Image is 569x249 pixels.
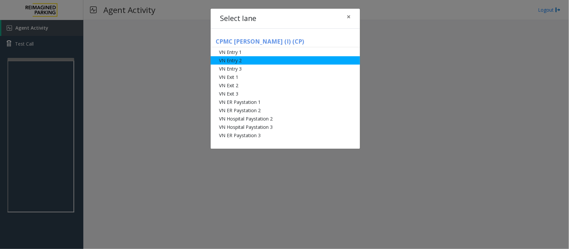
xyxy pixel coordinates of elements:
[211,115,360,123] li: VN Hospital Paystation 2
[211,106,360,115] li: VN ER Paystation 2
[211,48,360,56] li: VN Entry 1
[220,13,256,24] h4: Select lane
[342,9,355,25] button: Close
[211,98,360,106] li: VN ER Paystation 1
[347,12,351,21] span: ×
[211,131,360,139] li: VN ER Paystation 3
[211,38,360,47] h5: CPMC [PERSON_NAME] (I) (CP)
[211,90,360,98] li: VN Exit 3
[211,65,360,73] li: VN Entry 3
[211,123,360,131] li: VN Hospital Paystation 3
[211,81,360,90] li: VN Exit 2
[211,56,360,65] li: VN Entry 2
[211,73,360,81] li: VN Exit 1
